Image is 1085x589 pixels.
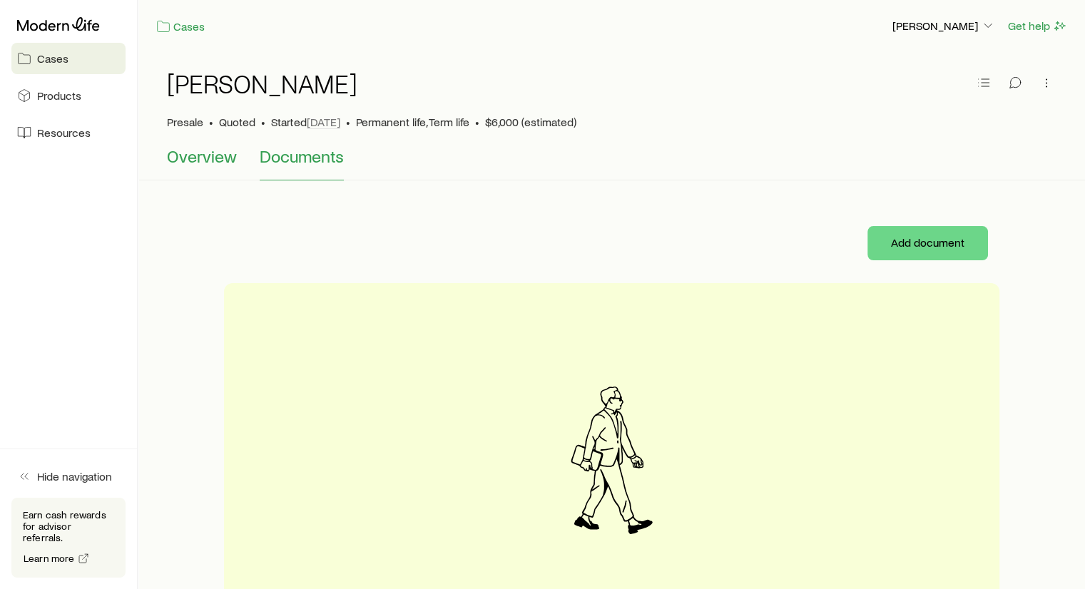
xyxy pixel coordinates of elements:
a: Cases [156,19,205,35]
p: Started [271,115,340,129]
span: Cases [37,51,68,66]
span: Documents [260,146,344,166]
span: Learn more [24,553,75,563]
a: Products [11,80,126,111]
div: Case details tabs [167,146,1056,180]
span: • [209,115,213,129]
span: • [346,115,350,129]
button: [PERSON_NAME] [892,18,996,35]
button: Get help [1007,18,1068,34]
span: Products [37,88,81,103]
p: [PERSON_NAME] [892,19,995,33]
button: Add document [867,226,988,260]
span: Resources [37,126,91,140]
span: Hide navigation [37,469,112,483]
h1: [PERSON_NAME] [167,69,357,98]
span: Quoted [219,115,255,129]
a: Cases [11,43,126,74]
span: • [475,115,479,129]
span: Overview [167,146,237,166]
a: Resources [11,117,126,148]
p: Earn cash rewards for advisor referrals. [23,509,114,543]
button: Hide navigation [11,461,126,492]
p: Presale [167,115,203,129]
div: Earn cash rewards for advisor referrals.Learn more [11,498,126,578]
span: $6,000 (estimated) [485,115,576,129]
span: Permanent life, Term life [356,115,469,129]
span: • [261,115,265,129]
span: [DATE] [307,115,340,129]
